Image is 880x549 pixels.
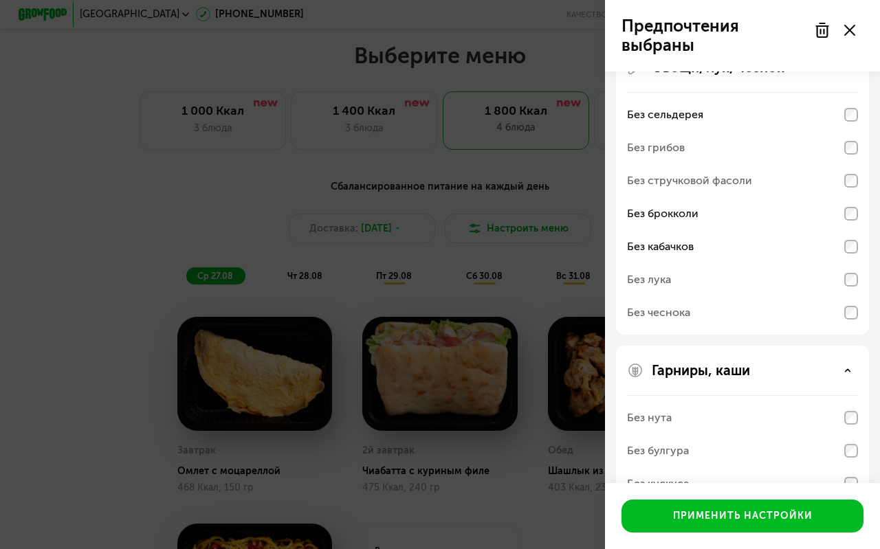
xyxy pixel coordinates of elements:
div: Без чеснока [627,304,690,321]
div: Без сельдерея [627,107,703,123]
button: Применить настройки [621,500,863,533]
div: Без стручковой фасоли [627,172,752,189]
div: Без лука [627,271,671,288]
div: Применить настройки [673,509,813,523]
div: Без кускуса [627,475,689,492]
div: Без брокколи [627,205,698,222]
div: Без нута [627,410,672,426]
div: Без булгура [627,442,689,459]
p: Предпочтения выбраны [621,16,806,55]
div: Без кабачков [627,238,694,255]
div: Без грибов [627,139,685,156]
p: Гарниры, каши [652,362,750,379]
